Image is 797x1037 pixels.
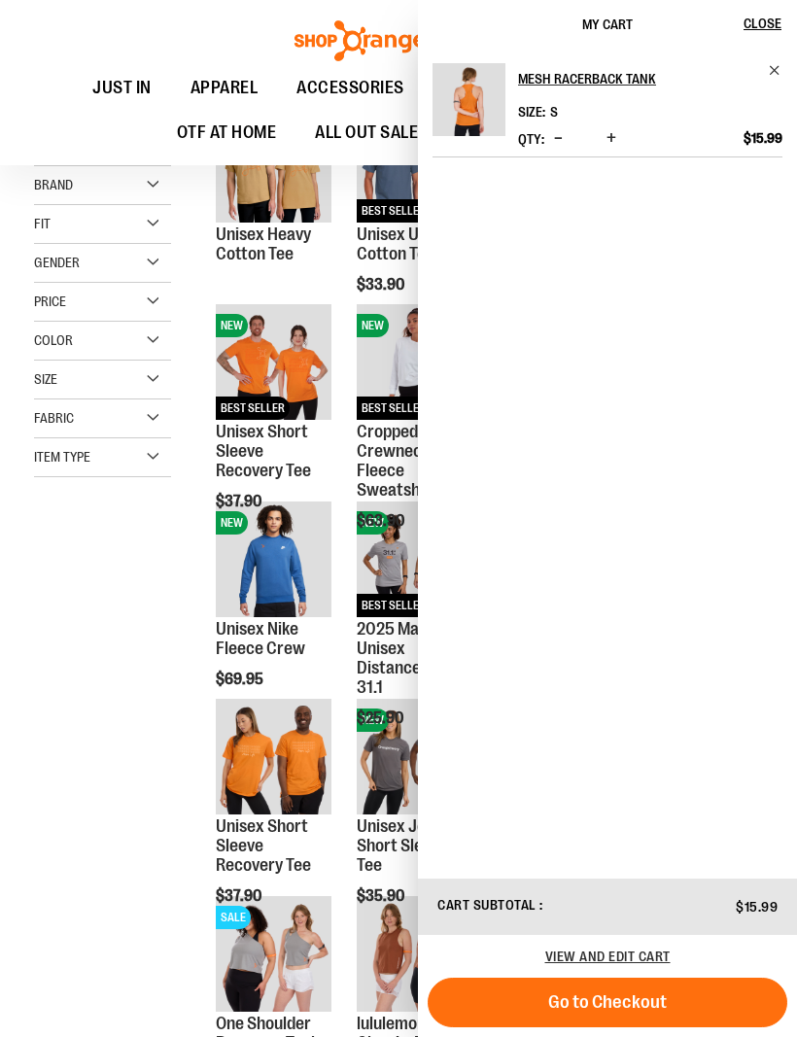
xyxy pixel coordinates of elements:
[582,17,633,32] span: My Cart
[357,107,472,223] img: Unisex Ultra Cotton Tee
[92,66,152,110] span: JUST IN
[518,131,544,147] label: Qty
[357,199,431,223] span: BEST SELLER
[768,63,782,78] a: Remove item
[34,449,90,465] span: Item Type
[357,107,472,225] a: Unisex Ultra Cotton TeeNEWBEST SELLER
[296,66,404,110] span: ACCESSORIES
[433,63,505,136] img: Mesh Racerback Tank
[347,97,482,342] div: product
[191,66,259,110] span: APPAREL
[433,63,505,149] a: Mesh Racerback Tank
[357,699,472,817] a: Unisex Jersey Short Sleeve TeeNEW
[34,410,74,426] span: Fabric
[437,897,537,913] span: Cart Subtotal
[216,225,311,263] a: Unisex Heavy Cotton Tee
[518,63,756,94] h2: Mesh Racerback Tank
[206,492,341,737] div: product
[206,294,341,559] div: product
[357,896,472,1015] a: lululemon Classic-Fit Cotton Blend Tank
[206,689,341,953] div: product
[357,225,445,263] a: Unisex Ultra Cotton Tee
[216,314,248,337] span: NEW
[216,896,331,1015] a: Main view of One Shoulder Recovery TankSALE
[216,107,331,223] img: Unisex Heavy Cotton Tee
[357,422,437,499] a: Cropped Crewneck Fleece Sweatshirt
[357,304,472,423] a: Cropped Crewneck Fleece SweatshirtNEWBEST SELLER
[357,619,468,696] a: 2025 Marathon Unisex Distance Tee 31.1
[357,816,457,875] a: Unisex Jersey Short Sleeve Tee
[357,512,407,530] span: $63.90
[206,97,341,294] div: product
[518,63,782,94] a: Mesh Racerback Tank
[428,978,787,1027] button: Go to Checkout
[34,332,73,348] span: Color
[347,294,482,578] div: product
[216,304,331,423] a: Unisex Short Sleeve Recovery TeeNEWBEST SELLER
[744,129,782,147] span: $15.99
[216,619,305,658] a: Unisex Nike Fleece Crew
[357,304,472,420] img: Cropped Crewneck Fleece Sweatshirt
[315,111,418,155] span: ALL OUT SALE
[357,501,472,617] img: 2025 Marathon Unisex Distance Tee 31.1
[433,63,782,157] li: Product
[518,104,545,120] dt: Size
[216,887,264,905] span: $37.90
[357,709,406,727] span: $25.90
[548,991,667,1013] span: Go to Checkout
[34,177,73,192] span: Brand
[34,255,80,270] span: Gender
[216,397,290,420] span: BEST SELLER
[549,129,568,149] button: Decrease product quantity
[545,949,671,964] a: View and edit cart
[357,594,431,617] span: BEST SELLER
[357,887,407,905] span: $35.90
[216,671,266,688] span: $69.95
[550,104,558,120] span: S
[34,371,57,387] span: Size
[357,896,472,1012] img: lululemon Classic-Fit Cotton Blend Tank
[216,896,331,1012] img: Main view of One Shoulder Recovery Tank
[347,689,482,953] div: product
[357,397,431,420] span: BEST SELLER
[216,699,331,817] a: Unisex Short Sleeve Recovery Tee
[216,699,331,814] img: Unisex Short Sleeve Recovery Tee
[357,276,407,294] span: $33.90
[216,816,311,875] a: Unisex Short Sleeve Recovery Tee
[216,906,251,929] span: SALE
[602,129,621,149] button: Increase product quantity
[216,107,331,225] a: Unisex Heavy Cotton TeeNEW
[744,16,781,31] span: Close
[216,501,331,617] img: Unisex Nike Fleece Crew
[357,501,472,620] a: 2025 Marathon Unisex Distance Tee 31.1NEWBEST SELLER
[34,216,51,231] span: Fit
[736,899,778,915] span: $15.99
[216,422,311,480] a: Unisex Short Sleeve Recovery Tee
[216,493,264,510] span: $37.90
[357,314,389,337] span: NEW
[216,511,248,535] span: NEW
[177,111,277,155] span: OTF AT HOME
[347,492,482,776] div: product
[216,501,331,620] a: Unisex Nike Fleece CrewNEW
[357,699,472,814] img: Unisex Jersey Short Sleeve Tee
[292,20,505,61] img: Shop Orangetheory
[34,294,66,309] span: Price
[216,304,331,420] img: Unisex Short Sleeve Recovery Tee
